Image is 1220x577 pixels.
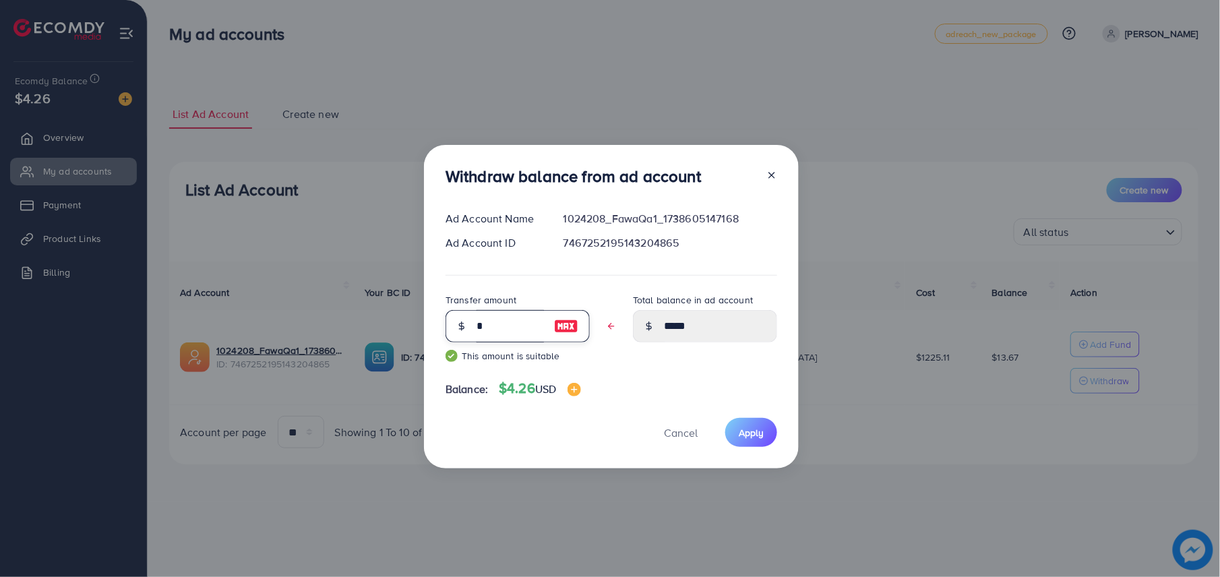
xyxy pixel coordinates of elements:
[725,418,777,447] button: Apply
[664,425,698,440] span: Cancel
[568,383,581,396] img: image
[499,380,580,397] h4: $4.26
[446,166,701,186] h3: Withdraw balance from ad account
[446,382,488,397] span: Balance:
[446,349,590,363] small: This amount is suitable
[446,293,516,307] label: Transfer amount
[633,293,753,307] label: Total balance in ad account
[553,211,788,226] div: 1024208_FawaQa1_1738605147168
[553,235,788,251] div: 7467252195143204865
[446,350,458,362] img: guide
[554,318,578,334] img: image
[535,382,556,396] span: USD
[435,211,553,226] div: Ad Account Name
[647,418,714,447] button: Cancel
[435,235,553,251] div: Ad Account ID
[739,426,764,439] span: Apply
